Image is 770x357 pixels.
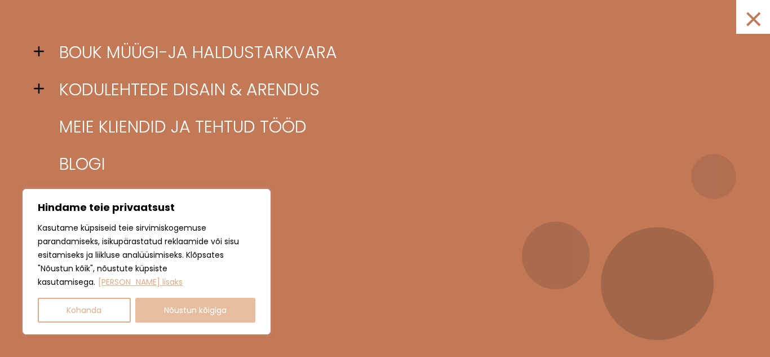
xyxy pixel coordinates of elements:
a: Kontaktid [51,183,736,220]
a: Blogi [51,146,736,183]
a: Kodulehtede disain & arendus [51,71,736,108]
p: Kasutame küpsiseid teie sirvimiskogemuse parandamiseks, isikupärastatud reklaamide või sisu esita... [38,221,255,289]
button: Kohanda [38,298,131,323]
p: Hindame teie privaatsust [38,201,255,214]
a: Kliendid meist [51,220,736,257]
a: Loe lisaks [98,276,183,288]
button: Nõustun kõigiga [135,298,256,323]
a: BOUK müügi-ja haldustarkvara [51,34,736,71]
a: Meie kliendid ja tehtud tööd [51,108,736,146]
